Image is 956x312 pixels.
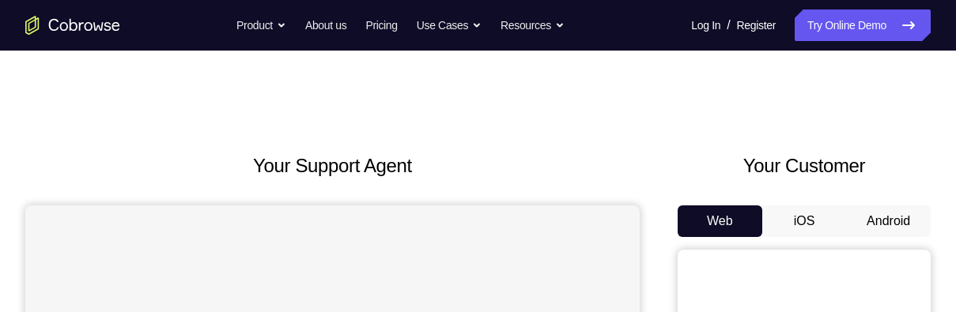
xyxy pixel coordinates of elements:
button: Resources [501,9,565,41]
button: Use Cases [417,9,482,41]
button: Web [678,205,762,237]
a: Register [737,9,776,41]
h2: Your Customer [678,152,931,180]
h2: Your Support Agent [25,152,640,180]
a: Try Online Demo [795,9,931,41]
a: Pricing [365,9,397,41]
a: Go to the home page [25,16,120,35]
button: Product [236,9,286,41]
span: / [727,16,730,35]
a: About us [305,9,346,41]
button: Android [846,205,931,237]
button: iOS [762,205,847,237]
a: Log In [691,9,720,41]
